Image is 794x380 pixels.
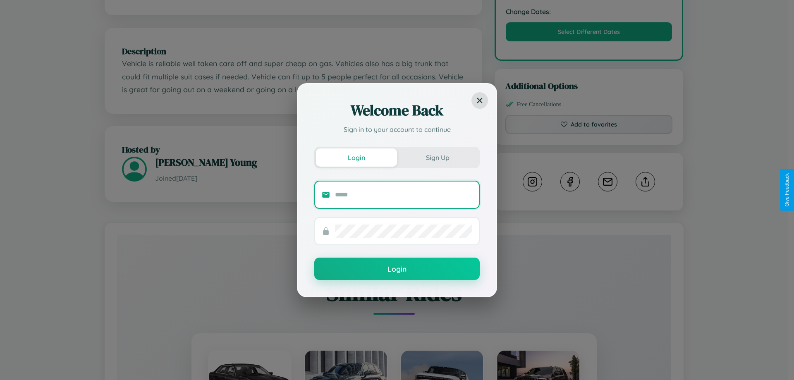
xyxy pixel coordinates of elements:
button: Login [316,148,397,167]
h2: Welcome Back [314,100,480,120]
button: Sign Up [397,148,478,167]
button: Login [314,258,480,280]
p: Sign in to your account to continue [314,124,480,134]
div: Give Feedback [784,173,790,207]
